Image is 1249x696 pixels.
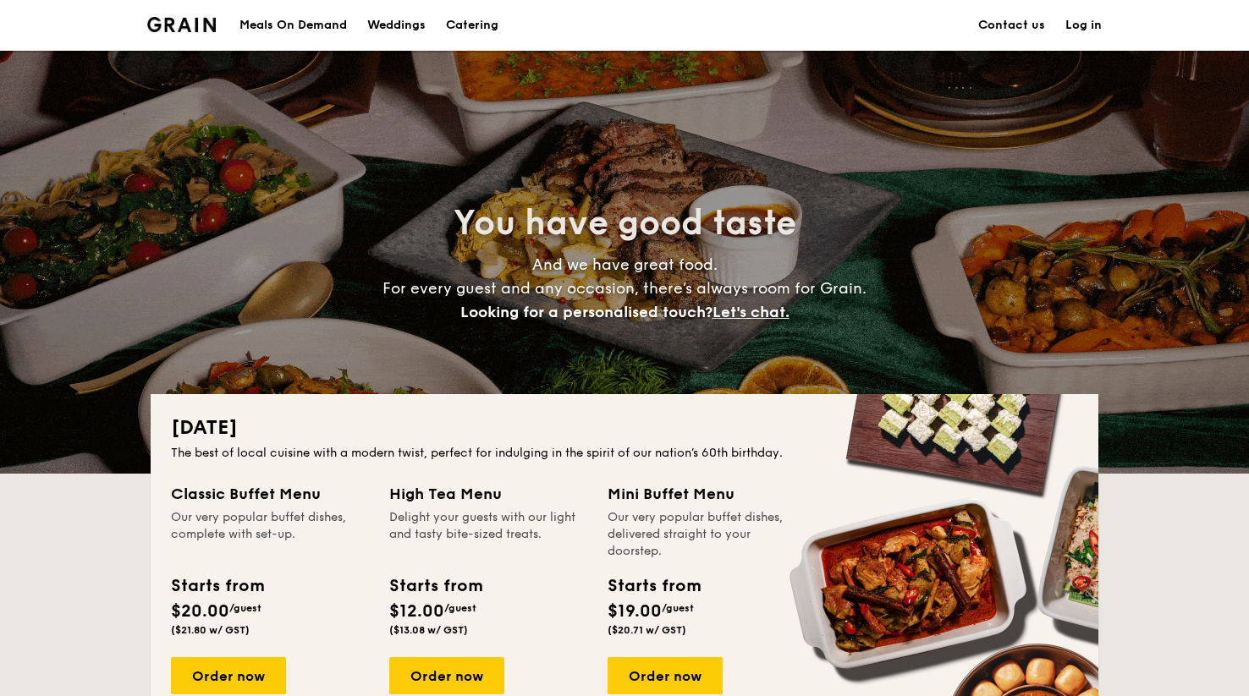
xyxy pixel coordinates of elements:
[608,624,686,636] span: ($20.71 w/ GST)
[147,17,216,32] a: Logotype
[171,414,1078,441] h2: [DATE]
[147,17,216,32] img: Grain
[171,624,250,636] span: ($21.80 w/ GST)
[229,602,261,614] span: /guest
[171,445,1078,462] div: The best of local cuisine with a modern twist, perfect for indulging in the spirit of our nation’...
[171,482,369,506] div: Classic Buffet Menu
[389,601,444,622] span: $12.00
[662,602,694,614] span: /guest
[389,482,587,506] div: High Tea Menu
[608,509,806,560] div: Our very popular buffet dishes, delivered straight to your doorstep.
[608,573,700,599] div: Starts from
[608,601,662,622] span: $19.00
[171,601,229,622] span: $20.00
[389,509,587,560] div: Delight your guests with our light and tasty bite-sized treats.
[389,573,481,599] div: Starts from
[389,624,468,636] span: ($13.08 w/ GST)
[608,482,806,506] div: Mini Buffet Menu
[171,573,263,599] div: Starts from
[389,657,504,694] div: Order now
[444,602,476,614] span: /guest
[713,303,790,321] span: Let's chat.
[171,509,369,560] div: Our very popular buffet dishes, complete with set-up.
[171,657,286,694] div: Order now
[608,657,723,694] div: Order now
